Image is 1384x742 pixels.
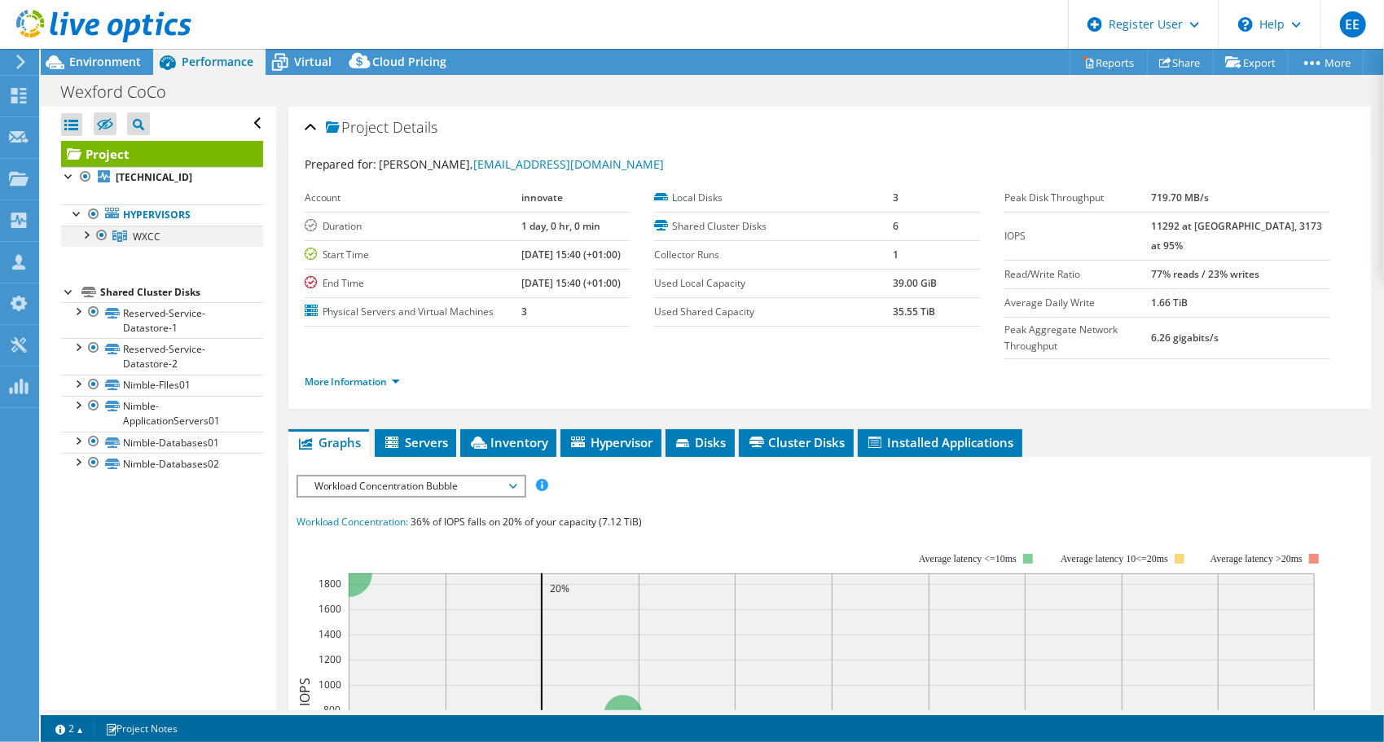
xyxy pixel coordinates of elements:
span: Performance [182,54,253,69]
label: End Time [305,275,521,292]
b: 1.66 TiB [1151,296,1188,310]
span: Servers [383,434,448,450]
b: 3 [521,305,527,318]
span: Cluster Disks [747,434,846,450]
h1: Wexford CoCo [53,83,191,101]
text: Average latency >20ms [1210,553,1302,564]
span: Workload Concentration Bubble [306,476,516,496]
label: Peak Disk Throughput [1004,190,1151,206]
text: 800 [323,703,341,717]
span: 36% of IOPS falls on 20% of your capacity (7.12 TiB) [411,515,643,529]
a: Nimble-Databases01 [61,432,263,453]
label: Read/Write Ratio [1004,266,1151,283]
span: EE [1340,11,1366,37]
text: 1200 [319,652,341,666]
span: Disks [674,434,727,450]
a: Reserved-Service-Datastore-1 [61,302,263,338]
text: 1600 [319,602,341,616]
b: 11292 at [GEOGRAPHIC_DATA], 3173 at 95% [1151,219,1322,252]
b: [TECHNICAL_ID] [116,170,192,184]
b: 3 [893,191,899,204]
b: 39.00 GiB [893,276,937,290]
a: Nimble-ApplicationServers01 [61,396,263,432]
span: WXCC [133,230,160,244]
label: Local Disks [654,190,893,206]
span: Graphs [297,434,361,450]
div: Shared Cluster Disks [100,283,263,302]
label: Physical Servers and Virtual Machines [305,304,521,320]
b: innovate [521,191,563,204]
b: 6.26 gigabits/s [1151,331,1219,345]
label: Account [305,190,521,206]
span: Inventory [468,434,548,450]
text: 1800 [319,577,341,591]
span: Cloud Pricing [372,54,446,69]
text: 1400 [319,627,341,641]
a: More Information [305,375,400,389]
span: [PERSON_NAME], [380,156,665,172]
a: Share [1147,50,1214,75]
text: IOPS [296,678,314,706]
tspan: Average latency 10<=20ms [1061,553,1168,564]
label: Used Shared Capacity [654,304,893,320]
a: Nimble-Databases02 [61,453,263,474]
span: Environment [69,54,141,69]
a: Project [61,141,263,167]
span: Hypervisor [569,434,653,450]
b: [DATE] 15:40 (+01:00) [521,248,621,261]
label: Shared Cluster Disks [654,218,893,235]
a: Hypervisors [61,204,263,226]
tspan: Average latency <=10ms [919,553,1017,564]
label: Used Local Capacity [654,275,893,292]
span: Project [326,120,389,136]
text: 1000 [319,678,341,692]
b: 6 [893,219,899,233]
label: Start Time [305,247,521,263]
b: 1 [893,248,899,261]
text: 20% [550,582,569,595]
label: Collector Runs [654,247,893,263]
a: Reports [1070,50,1148,75]
label: Peak Aggregate Network Throughput [1004,322,1151,354]
label: IOPS [1004,228,1151,244]
label: Average Daily Write [1004,295,1151,311]
svg: \n [1238,17,1253,32]
span: Installed Applications [866,434,1014,450]
span: Virtual [294,54,332,69]
b: 719.70 MB/s [1151,191,1209,204]
a: More [1288,50,1364,75]
b: 77% reads / 23% writes [1151,267,1259,281]
span: Workload Concentration: [297,515,409,529]
a: Export [1213,50,1289,75]
label: Duration [305,218,521,235]
a: 2 [44,718,94,739]
b: 1 day, 0 hr, 0 min [521,219,600,233]
a: Nimble-FIles01 [61,375,263,396]
a: [EMAIL_ADDRESS][DOMAIN_NAME] [474,156,665,172]
span: Details [393,117,438,137]
a: Project Notes [94,718,189,739]
b: 35.55 TiB [893,305,935,318]
a: Reserved-Service-Datastore-2 [61,338,263,374]
a: [TECHNICAL_ID] [61,167,263,188]
b: [DATE] 15:40 (+01:00) [521,276,621,290]
label: Prepared for: [305,156,377,172]
a: WXCC [61,226,263,247]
